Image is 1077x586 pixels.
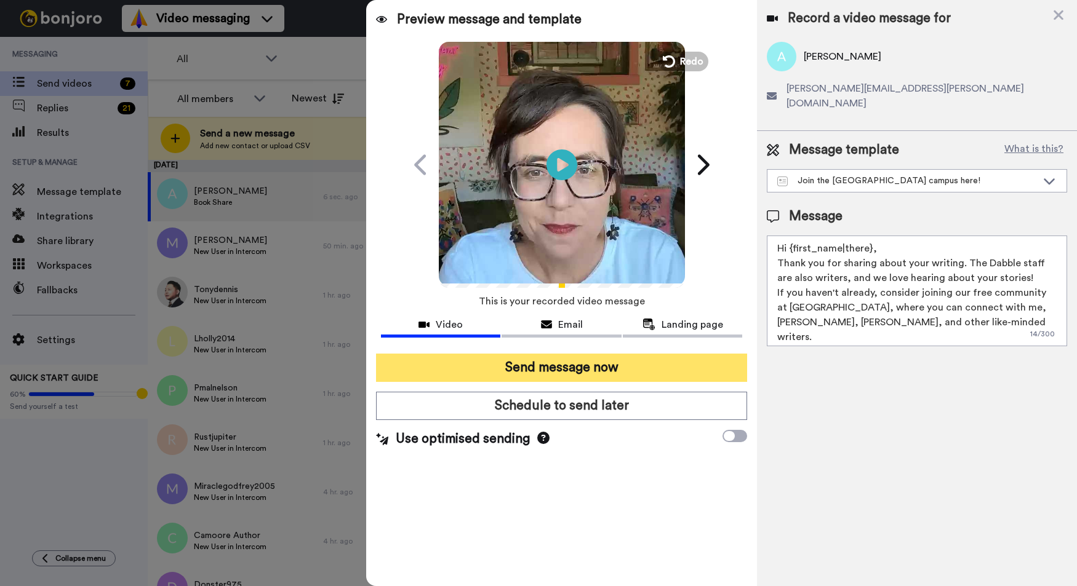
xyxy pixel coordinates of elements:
[479,288,645,315] span: This is your recorded video message
[787,81,1067,111] span: [PERSON_NAME][EMAIL_ADDRESS][PERSON_NAME][DOMAIN_NAME]
[436,317,463,332] span: Video
[662,317,723,332] span: Landing page
[1001,141,1067,159] button: What is this?
[376,392,747,420] button: Schedule to send later
[376,354,747,382] button: Send message now
[767,236,1067,346] textarea: Hi {first_name|there}, Thank you for sharing about your writing. The Dabble staff are also writer...
[777,176,788,186] img: Message-temps.svg
[777,175,1037,187] div: Join the [GEOGRAPHIC_DATA] campus here!
[396,430,530,448] span: Use optimised sending
[789,207,843,226] span: Message
[789,141,899,159] span: Message template
[558,317,583,332] span: Email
